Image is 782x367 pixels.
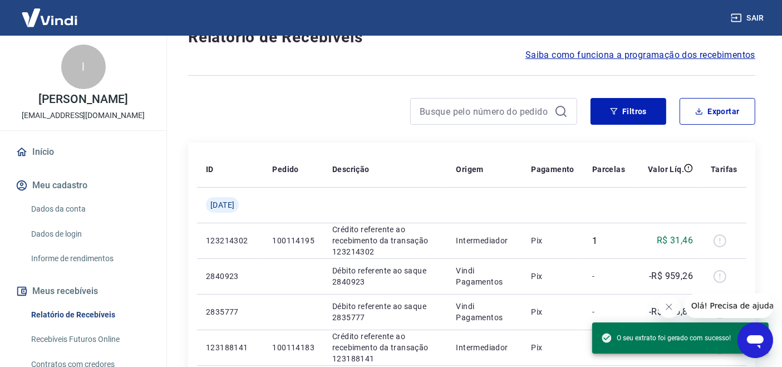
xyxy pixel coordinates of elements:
a: Informe de rendimentos [27,247,153,270]
iframe: Fechar mensagem [658,296,680,318]
p: 123188141 [206,342,254,353]
p: 2835777 [206,306,254,317]
div: 1 [592,236,625,246]
p: 123214302 [206,235,254,246]
p: Vindi Pagamentos [456,265,513,287]
a: Saiba como funciona a programação dos recebimentos [525,48,755,62]
p: Pix [531,342,574,353]
p: Intermediador [456,235,513,246]
img: Vindi [13,1,86,35]
p: 2840923 [206,271,254,282]
input: Busque pelo número do pedido [420,103,550,120]
button: Filtros [591,98,666,125]
button: Meus recebíveis [13,279,153,304]
p: -R$ 959,26 [649,270,693,283]
p: Pedido [272,164,298,175]
p: [PERSON_NAME] [38,94,127,105]
p: Débito referente ao saque 2840923 [332,265,438,287]
p: [EMAIL_ADDRESS][DOMAIN_NAME] [22,110,145,121]
span: Olá! Precisa de ajuda? [7,8,94,17]
p: 100114183 [272,342,314,353]
div: l [61,45,106,89]
a: Relatório de Recebíveis [27,304,153,326]
p: 100114195 [272,235,314,246]
iframe: Botão para abrir a janela de mensagens [737,322,773,358]
a: Dados da conta [27,198,153,221]
p: Tarifas [711,164,737,175]
p: Pix [531,306,574,317]
p: Valor Líq. [648,164,684,175]
p: Pagamento [531,164,574,175]
a: Recebíveis Futuros Online [27,328,153,351]
p: Crédito referente ao recebimento da transação 123188141 [332,331,438,364]
h4: Relatório de Recebíveis [188,26,755,48]
p: Parcelas [592,164,625,175]
span: O seu extrato foi gerado com sucesso! [601,332,731,344]
p: - [592,271,625,282]
a: Início [13,140,153,164]
p: Descrição [332,164,370,175]
p: Origem [456,164,483,175]
p: Pix [531,271,574,282]
p: -R$ 416,81 [649,305,693,319]
p: R$ 31,46 [657,234,693,247]
p: Pix [531,235,574,246]
span: [DATE] [210,199,234,211]
p: Vindi Pagamentos [456,301,513,323]
button: Sair [729,8,769,28]
button: Meu cadastro [13,173,153,198]
p: - [592,306,625,317]
p: Crédito referente ao recebimento da transação 123214302 [332,224,438,257]
p: ID [206,164,214,175]
p: Intermediador [456,342,513,353]
iframe: Mensagem da empresa [685,293,773,318]
button: Exportar [680,98,755,125]
p: Débito referente ao saque 2835777 [332,301,438,323]
a: Dados de login [27,223,153,246]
